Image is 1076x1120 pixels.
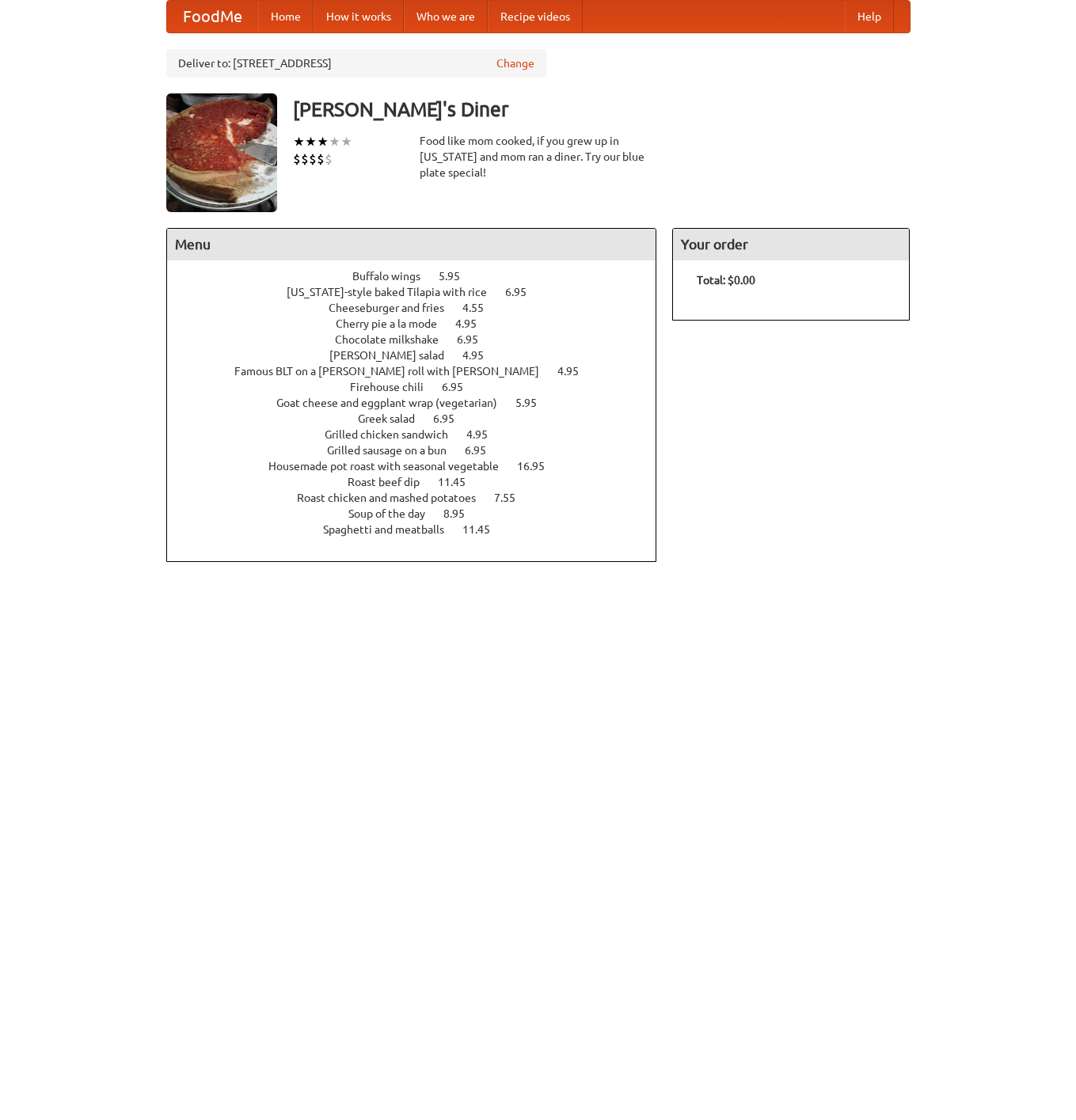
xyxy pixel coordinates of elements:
[323,523,519,536] a: Spaghetti and meatballs 11.45
[466,428,504,441] span: 4.95
[323,523,460,536] span: Spaghetti and meatballs
[309,150,317,168] li: $
[297,492,492,504] span: Roast chicken and mashed potatoes
[348,507,494,520] a: Soup of the day 8.95
[166,49,546,78] div: Deliver to: [STREET_ADDRESS]
[276,397,513,409] span: Goat cheese and eggplant wrap (vegetarian)
[352,270,436,283] span: Buffalo wings
[325,428,517,441] a: Grilled chicken sandwich 4.95
[317,133,329,150] li: ★
[845,1,894,32] a: Help
[329,133,340,150] li: ★
[505,286,542,298] span: 6.95
[348,476,435,488] span: Roast beef dip
[325,428,464,441] span: Grilled chicken sandwich
[268,460,574,473] a: Housemade pot roast with seasonal vegetable 16.95
[234,365,608,378] a: Famous BLT on a [PERSON_NAME] roll with [PERSON_NAME] 4.95
[340,133,352,150] li: ★
[293,150,301,168] li: $
[301,150,309,168] li: $
[276,397,566,409] a: Goat cheese and eggplant wrap (vegetarian) 5.95
[557,365,595,378] span: 4.95
[317,150,325,168] li: $
[167,1,258,32] a: FoodMe
[287,286,503,298] span: [US_STATE]-style baked Tilapia with rice
[515,397,553,409] span: 5.95
[297,492,545,504] a: Roast chicken and mashed potatoes 7.55
[352,270,489,283] a: Buffalo wings 5.95
[350,381,492,393] a: Firehouse chili 6.95
[443,507,481,520] span: 8.95
[517,460,561,473] span: 16.95
[336,317,453,330] span: Cherry pie a la mode
[438,476,481,488] span: 11.45
[494,492,531,504] span: 7.55
[329,349,460,362] span: [PERSON_NAME] salad
[335,333,508,346] a: Chocolate milkshake 6.95
[258,1,314,32] a: Home
[348,507,441,520] span: Soup of the day
[350,381,439,393] span: Firehouse chili
[166,93,277,212] img: angular.jpg
[293,133,305,150] li: ★
[457,333,494,346] span: 6.95
[348,476,495,488] a: Roast beef dip 11.45
[293,93,911,125] h3: [PERSON_NAME]'s Diner
[462,302,500,314] span: 4.55
[496,55,534,71] a: Change
[335,333,454,346] span: Chocolate milkshake
[673,229,909,260] h4: Your order
[420,133,657,180] div: Food like mom cooked, if you grew up in [US_STATE] and mom ran a diner. Try our blue plate special!
[329,349,513,362] a: [PERSON_NAME] salad 4.95
[327,444,462,457] span: Grilled sausage on a bun
[442,381,479,393] span: 6.95
[167,229,656,260] h4: Menu
[268,460,515,473] span: Housemade pot roast with seasonal vegetable
[439,270,476,283] span: 5.95
[314,1,404,32] a: How it works
[358,412,484,425] a: Greek salad 6.95
[433,412,470,425] span: 6.95
[462,349,500,362] span: 4.95
[329,302,460,314] span: Cheeseburger and fries
[327,444,515,457] a: Grilled sausage on a bun 6.95
[358,412,431,425] span: Greek salad
[336,317,506,330] a: Cherry pie a la mode 4.95
[465,444,502,457] span: 6.95
[462,523,506,536] span: 11.45
[455,317,492,330] span: 4.95
[305,133,317,150] li: ★
[325,150,333,168] li: $
[404,1,488,32] a: Who we are
[329,302,513,314] a: Cheeseburger and fries 4.55
[697,274,755,287] b: Total: $0.00
[234,365,555,378] span: Famous BLT on a [PERSON_NAME] roll with [PERSON_NAME]
[488,1,583,32] a: Recipe videos
[287,286,556,298] a: [US_STATE]-style baked Tilapia with rice 6.95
